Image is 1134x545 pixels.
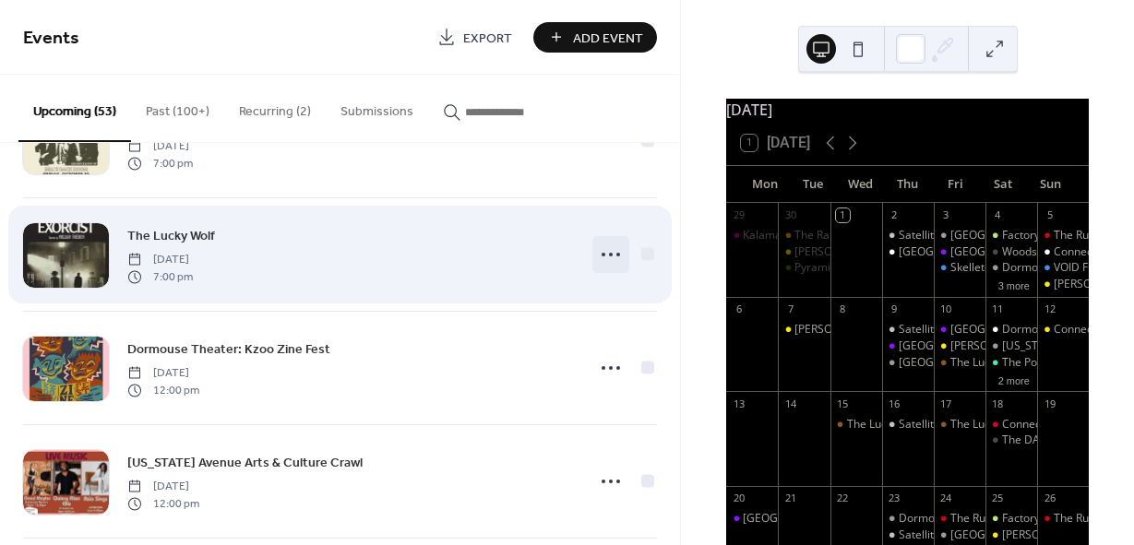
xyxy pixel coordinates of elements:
[950,417,1027,432] div: The Lucky Wolf
[985,260,1037,276] div: Dormouse: Rad Riso Open Print
[950,511,1008,527] div: The RunOff
[979,166,1027,203] div: Sat
[985,338,1037,354] div: Washington Avenue Arts & Culture Crawl
[783,302,797,316] div: 7
[1043,302,1056,316] div: 12
[882,322,934,338] div: Satellite Records Open Mic
[127,268,193,285] span: 7:00 pm
[985,228,1037,243] div: Factory Coffee (Frank St)
[939,397,953,410] div: 17
[127,225,215,246] a: The Lucky Wolf
[950,355,1027,371] div: The Lucky Wolf
[836,397,850,410] div: 15
[950,322,1062,338] div: [GEOGRAPHIC_DATA]
[794,322,958,338] div: [PERSON_NAME] Eccentric Cafe
[1002,432,1055,448] div: The DAAC
[836,492,850,505] div: 22
[882,511,934,527] div: Dormouse: Rad Riso Open Print
[127,454,363,473] span: [US_STATE] Avenue Arts & Culture Crawl
[783,492,797,505] div: 21
[985,432,1037,448] div: The DAAC
[127,479,199,495] span: [DATE]
[573,29,643,48] span: Add Event
[1037,244,1089,260] div: Connecting Chords Fest (Dormouse Theater)
[985,244,1037,260] div: Woodstock Fest
[931,166,979,203] div: Fri
[326,75,428,140] button: Submissions
[934,260,985,276] div: Skelletones
[1037,228,1089,243] div: The RunOff
[1037,511,1089,527] div: The RunOff
[794,228,871,243] div: The Rabbithole
[899,417,1036,432] div: Satellite Records Open Mic
[985,355,1037,371] div: The Potato Sack
[794,260,881,276] div: Pyramid Scheme
[899,511,1059,527] div: Dormouse: Rad Riso Open Print
[888,302,901,316] div: 9
[1043,492,1056,505] div: 26
[778,260,830,276] div: Pyramid Scheme
[950,527,1062,543] div: [GEOGRAPHIC_DATA]
[991,492,1005,505] div: 25
[743,511,854,527] div: [GEOGRAPHIC_DATA]
[726,99,1089,121] div: [DATE]
[934,322,985,338] div: Glow Hall
[732,208,746,222] div: 29
[882,228,934,243] div: Satellite Records Open Mic
[732,397,746,410] div: 13
[1054,511,1111,527] div: The RunOff
[1054,228,1111,243] div: The RunOff
[783,208,797,222] div: 30
[732,492,746,505] div: 20
[882,338,934,354] div: Glow Hall
[1026,166,1074,203] div: Sun
[127,252,193,268] span: [DATE]
[939,208,953,222] div: 3
[127,495,199,512] span: 12:00 pm
[899,355,1010,371] div: [GEOGRAPHIC_DATA]
[18,75,131,142] button: Upcoming (53)
[127,340,330,360] span: Dormouse Theater: Kzoo Zine Fest
[985,417,1037,432] div: Connecting Chords Fest (Downtown Public Library)
[778,228,830,243] div: The Rabbithole
[882,355,934,371] div: Dormouse Theater
[463,29,512,48] span: Export
[985,511,1037,527] div: Factory Coffee (Frank St)
[131,75,224,140] button: Past (100+)
[1037,260,1089,276] div: VOID Fundraiser (The Polish Hall @ Factory Coffee)
[127,365,199,382] span: [DATE]
[741,166,789,203] div: Mon
[991,277,1037,292] button: 3 more
[1037,277,1089,292] div: Bell's Eccentric Cafe
[985,527,1037,543] div: Bell's Eccentric Cafe
[732,302,746,316] div: 6
[985,322,1037,338] div: Dormouse Theater: Kzoo Zine Fest
[1043,397,1056,410] div: 19
[934,527,985,543] div: Dormouse Theatre
[1002,244,1082,260] div: Woodstock Fest
[899,527,1036,543] div: Satellite Records Open Mic
[127,155,193,172] span: 7:00 pm
[991,397,1005,410] div: 18
[778,244,830,260] div: Bell's Eccentric Cafe
[882,417,934,432] div: Satellite Records Open Mic
[127,138,193,155] span: [DATE]
[847,417,924,432] div: The Lucky Wolf
[934,338,985,354] div: Bell's Eccentric Cafe
[934,511,985,527] div: The RunOff
[899,244,1010,260] div: [GEOGRAPHIC_DATA]
[23,20,79,56] span: Events
[424,22,526,53] a: Export
[127,227,215,246] span: The Lucky Wolf
[836,166,884,203] div: Wed
[899,322,1036,338] div: Satellite Records Open Mic
[726,511,778,527] div: Glow Hall
[1002,355,1084,371] div: The Potato Sack
[888,397,901,410] div: 16
[830,417,882,432] div: The Lucky Wolf
[888,208,901,222] div: 2
[743,228,927,243] div: Kalamazoo Photo Collective Meetup
[950,260,1009,276] div: Skelletones
[899,228,1036,243] div: Satellite Records Open Mic
[950,244,1062,260] div: [GEOGRAPHIC_DATA]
